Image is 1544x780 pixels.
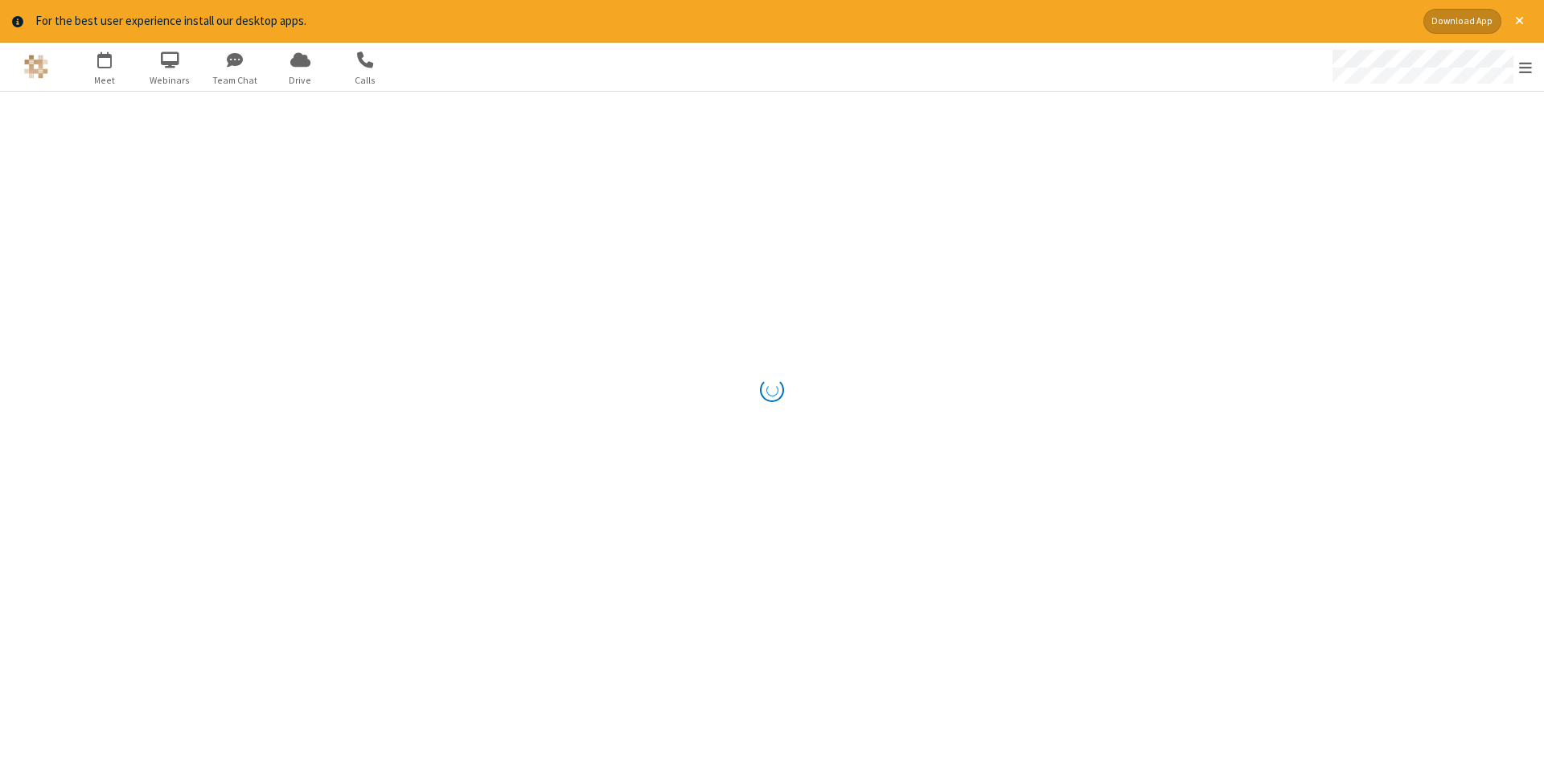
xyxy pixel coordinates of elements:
span: Calls [335,73,396,88]
img: QA Selenium DO NOT DELETE OR CHANGE [24,55,48,79]
span: Team Chat [205,73,265,88]
span: Meet [75,73,135,88]
button: Logo [6,43,66,91]
div: For the best user experience install our desktop apps. [35,12,1411,31]
span: Drive [270,73,331,88]
div: Open menu [1317,43,1544,91]
button: Download App [1423,9,1501,34]
button: Close alert [1507,9,1532,34]
span: Webinars [140,73,200,88]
